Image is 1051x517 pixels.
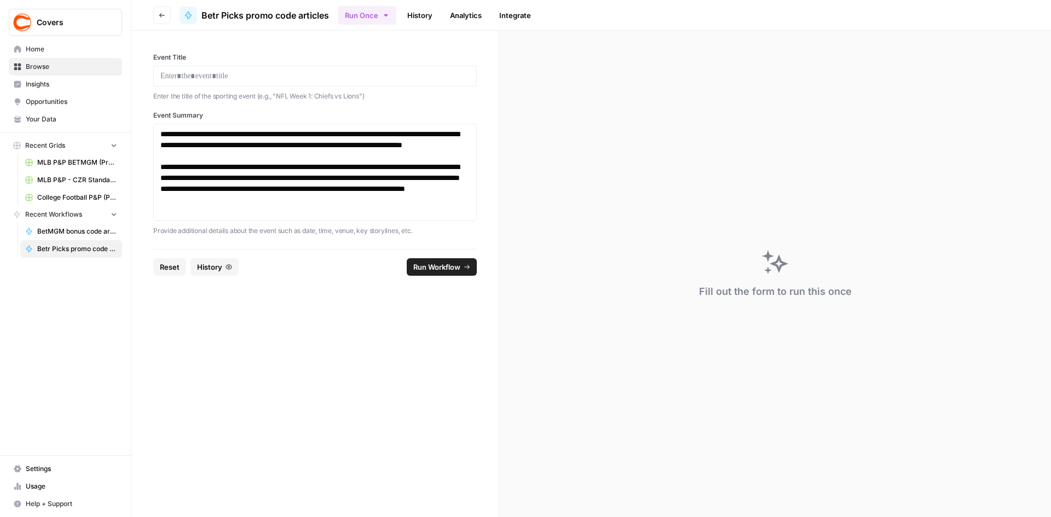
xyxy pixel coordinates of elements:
[26,97,117,107] span: Opportunities
[26,114,117,124] span: Your Data
[9,495,122,513] button: Help + Support
[13,13,32,32] img: Covers Logo
[25,141,65,150] span: Recent Grids
[37,175,117,185] span: MLB P&P - CZR Standard (Production) Grid
[9,9,122,36] button: Workspace: Covers
[153,225,477,236] p: Provide additional details about the event such as date, time, venue, key storylines, etc.
[9,93,122,111] a: Opportunities
[26,481,117,491] span: Usage
[37,17,103,28] span: Covers
[9,75,122,93] a: Insights
[26,62,117,72] span: Browse
[9,58,122,75] a: Browse
[9,478,122,495] a: Usage
[9,111,122,128] a: Your Data
[37,226,117,236] span: BetMGM bonus code articles
[190,258,239,276] button: History
[338,6,396,25] button: Run Once
[9,137,122,154] button: Recent Grids
[26,464,117,474] span: Settings
[699,284,852,299] div: Fill out the form to run this once
[160,262,180,272] span: Reset
[26,44,117,54] span: Home
[25,210,82,219] span: Recent Workflows
[153,53,477,62] label: Event Title
[407,258,477,276] button: Run Workflow
[153,111,477,120] label: Event Summary
[9,460,122,478] a: Settings
[401,7,439,24] a: History
[413,262,460,272] span: Run Workflow
[37,244,117,254] span: Betr Picks promo code articles
[493,7,538,24] a: Integrate
[443,7,488,24] a: Analytics
[20,223,122,240] a: BetMGM bonus code articles
[201,9,329,22] span: Betr Picks promo code articles
[153,91,477,102] p: Enter the title of the sporting event (e.g., "NFL Week 1: Chiefs vs Lions")
[153,258,186,276] button: Reset
[26,79,117,89] span: Insights
[37,193,117,202] span: College Football P&P (Production) Grid (1)
[20,154,122,171] a: MLB P&P BETMGM (Production) Grid (1)
[197,262,222,272] span: History
[9,40,122,58] a: Home
[20,171,122,189] a: MLB P&P - CZR Standard (Production) Grid
[180,7,329,24] a: Betr Picks promo code articles
[37,158,117,167] span: MLB P&P BETMGM (Production) Grid (1)
[26,499,117,509] span: Help + Support
[20,240,122,258] a: Betr Picks promo code articles
[9,206,122,223] button: Recent Workflows
[20,189,122,206] a: College Football P&P (Production) Grid (1)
